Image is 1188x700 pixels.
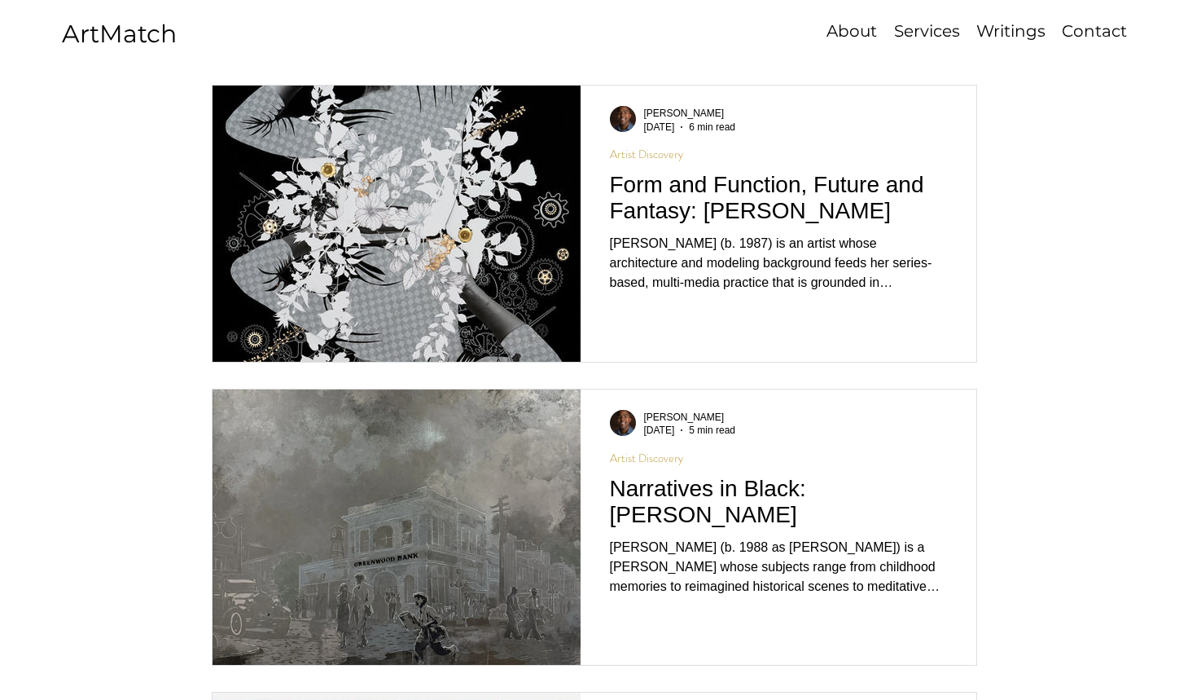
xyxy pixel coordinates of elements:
[610,476,947,528] h2: Narratives in Black: [PERSON_NAME]
[212,389,581,667] img: A retro scene of a boy running in front of Greenwood Bank and with couple behind him and an old a...
[212,85,581,363] img: Woman with queen crown collage playing card
[818,20,885,43] a: About
[62,19,177,49] a: ArtMatch
[644,121,675,133] span: Sep 1
[610,234,947,293] div: [PERSON_NAME] (b. 1987) is an artist whose architecture and modeling background feeds her series-...
[610,475,947,538] a: Narratives in Black: [PERSON_NAME]
[885,20,968,43] a: Services
[689,121,735,133] span: 6 min read
[886,20,968,43] p: Services
[610,451,683,465] a: Artist Discovery
[610,172,947,224] h2: Form and Function, Future and Fantasy: [PERSON_NAME]
[689,425,735,436] span: 5 min read
[644,425,675,436] span: Jul 25
[644,409,735,425] a: [PERSON_NAME]
[765,20,1134,43] nav: Site
[610,410,636,436] img: Writer: Anthony Roberts
[610,147,683,161] a: Artist Discovery
[610,538,947,597] div: [PERSON_NAME] (b. 1988 as [PERSON_NAME]) is a [PERSON_NAME] whose subjects range from childhood m...
[644,106,735,121] a: [PERSON_NAME]
[968,20,1054,43] a: Writings
[1054,20,1134,43] a: Contact
[644,412,725,423] span: Anthony Roberts
[610,106,636,132] img: Writer: Anthony Roberts
[644,108,725,119] span: Anthony Roberts
[610,171,947,234] a: Form and Function, Future and Fantasy: [PERSON_NAME]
